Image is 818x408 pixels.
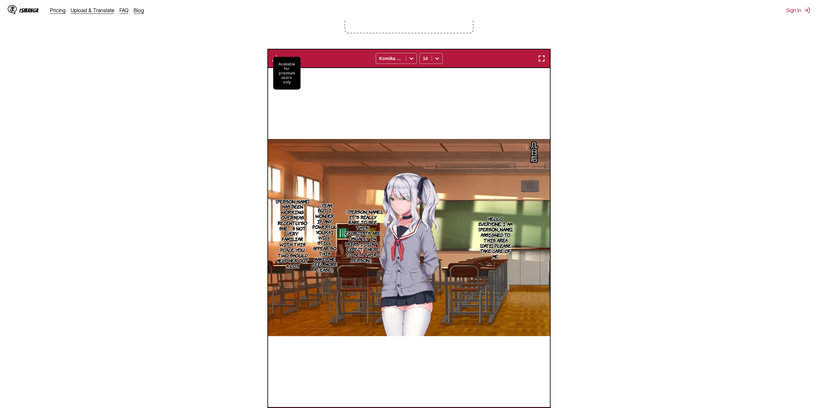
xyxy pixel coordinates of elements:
[538,55,545,62] img: Enter fullscreen
[8,5,50,15] a: IsManga LogoIsManga
[273,57,301,90] small: Available for premium users only
[342,208,384,264] p: （[PERSON_NAME]... it's really rare to see this! Exorcists are usually in pairs, I didn't expect t...
[477,215,514,260] p: Hello everyone, I am [PERSON_NAME], assigned to this area [DATE]. Please take care of me.
[804,7,810,13] img: Sign out
[50,7,66,13] a: Pricing
[268,139,550,336] img: Manga Panel
[71,7,114,13] a: Upload & Translate
[8,5,17,14] img: IsManga Logo
[19,7,39,13] div: IsManga
[786,7,810,13] button: Sign In
[273,55,280,62] img: Download translated images
[311,201,338,274] p: （Yeah, but I wonder if any powerful youkai will still appear. So this makes me feel more at ease.）
[134,7,144,13] a: Blog
[274,197,311,270] p: [PERSON_NAME] has been working overseas recently, so she」s not very familiar with this place. You...
[120,7,129,13] a: FAQ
